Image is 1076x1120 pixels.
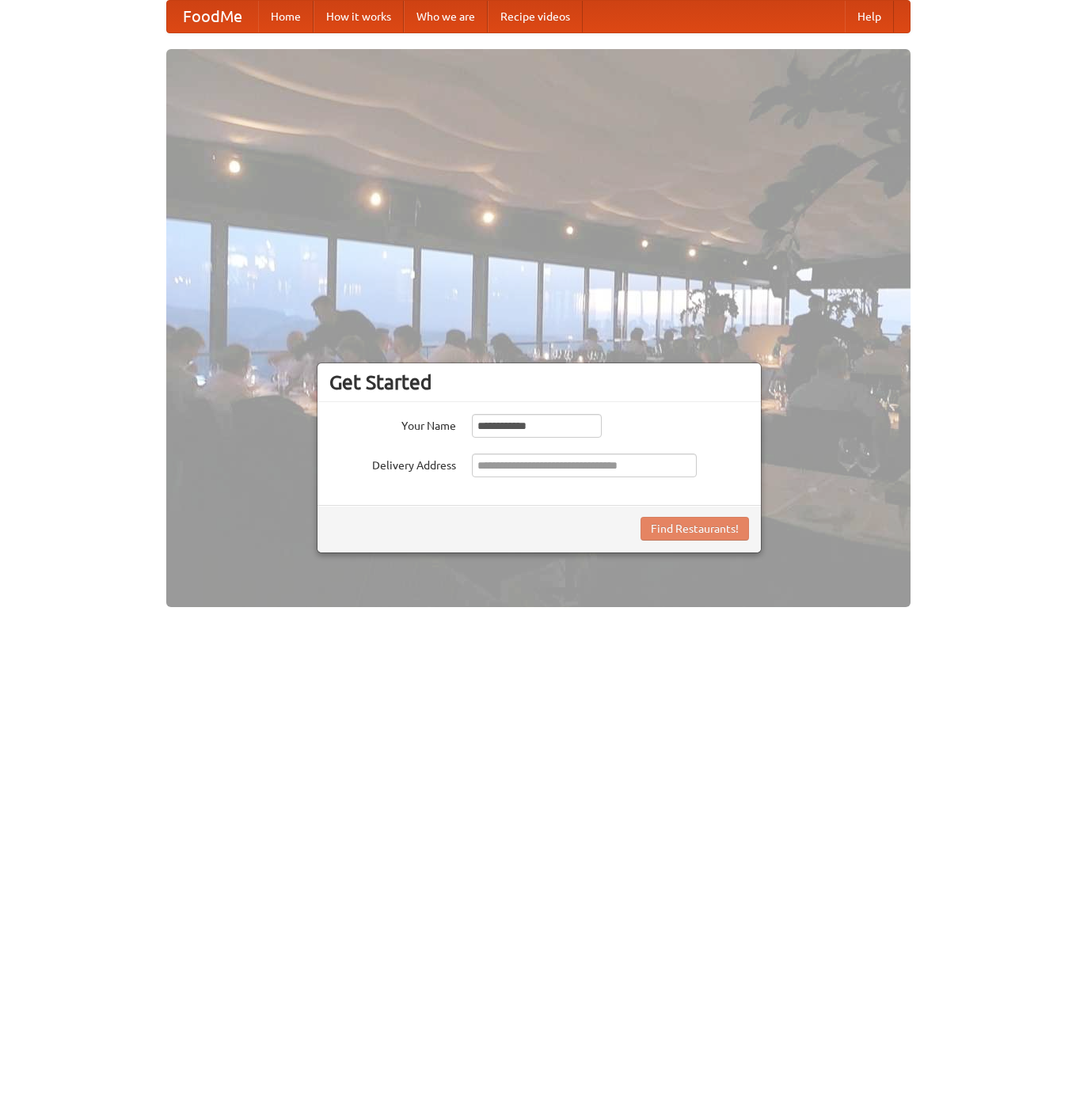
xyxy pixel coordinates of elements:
[845,1,894,32] a: Help
[329,370,749,394] h3: Get Started
[329,414,456,434] label: Your Name
[488,1,583,32] a: Recipe videos
[641,517,749,541] button: Find Restaurants!
[314,1,404,32] a: How it works
[404,1,488,32] a: Who we are
[258,1,314,32] a: Home
[167,1,258,32] a: FoodMe
[329,454,456,473] label: Delivery Address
